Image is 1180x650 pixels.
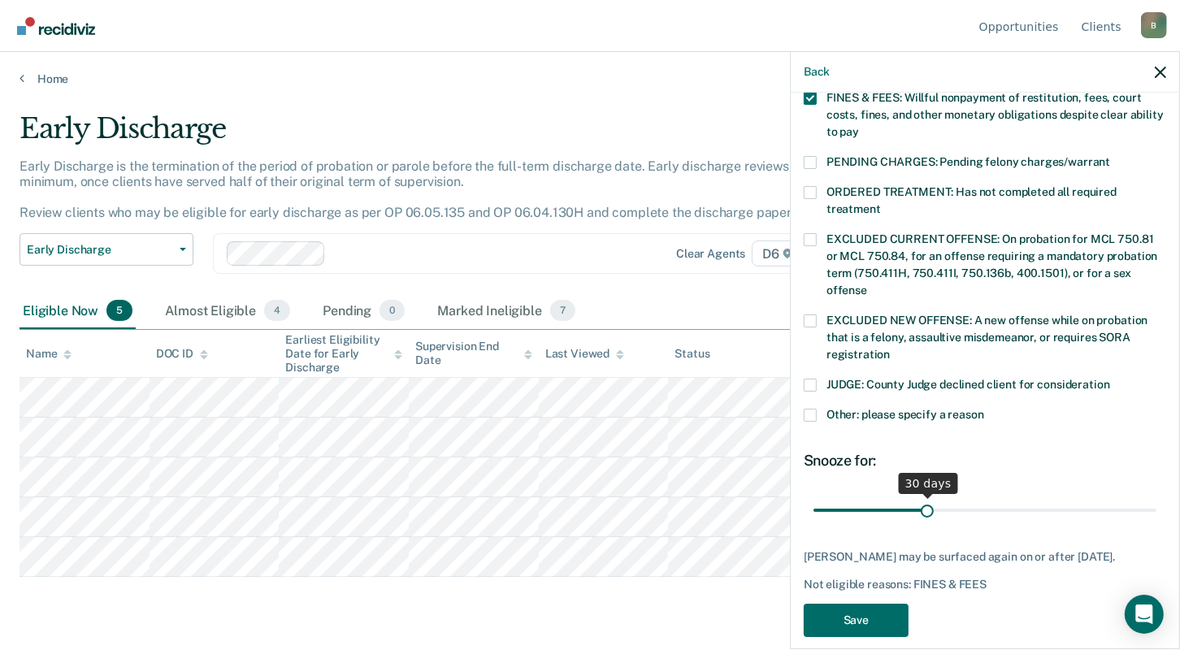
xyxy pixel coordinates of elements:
[804,578,1166,591] div: Not eligible reasons: FINES & FEES
[804,550,1166,564] div: [PERSON_NAME] may be surfaced again on or after [DATE].
[826,314,1147,361] span: EXCLUDED NEW OFFENSE: A new offense while on probation that is a felony, assaultive misdemeanor, ...
[415,340,532,367] div: Supervision End Date
[676,247,745,261] div: Clear agents
[1141,12,1167,38] div: B
[545,347,624,361] div: Last Viewed
[156,347,208,361] div: DOC ID
[899,473,958,494] div: 30 days
[20,158,893,221] p: Early Discharge is the termination of the period of probation or parole before the full-term disc...
[17,17,95,35] img: Recidiviz
[826,378,1110,391] span: JUDGE: County Judge declined client for consideration
[434,293,579,329] div: Marked Ineligible
[826,155,1110,168] span: PENDING CHARGES: Pending felony charges/warrant
[804,65,830,79] button: Back
[319,293,408,329] div: Pending
[380,300,405,321] span: 0
[285,333,402,374] div: Earliest Eligibility Date for Early Discharge
[826,232,1157,297] span: EXCLUDED CURRENT OFFENSE: On probation for MCL 750.81 or MCL 750.84, for an offense requiring a m...
[675,347,709,361] div: Status
[1141,12,1167,38] button: Profile dropdown button
[20,293,136,329] div: Eligible Now
[804,452,1166,470] div: Snooze for:
[826,185,1117,215] span: ORDERED TREATMENT: Has not completed all required treatment
[20,71,1160,86] a: Home
[106,300,132,321] span: 5
[27,243,173,257] span: Early Discharge
[1125,595,1164,634] div: Open Intercom Messenger
[264,300,290,321] span: 4
[162,293,293,329] div: Almost Eligible
[826,408,984,421] span: Other: please specify a reason
[752,240,803,266] span: D6
[26,347,72,361] div: Name
[550,300,575,321] span: 7
[804,604,909,637] button: Save
[20,112,905,158] div: Early Discharge
[826,91,1164,138] span: FINES & FEES: Willful nonpayment of restitution, fees, court costs, fines, and other monetary obl...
